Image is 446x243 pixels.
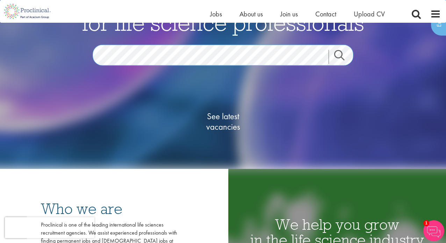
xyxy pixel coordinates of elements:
a: See latestvacancies [188,83,258,160]
a: About us [239,9,263,19]
a: Contact [315,9,336,19]
img: Chatbot [423,220,444,241]
a: Join us [280,9,298,19]
a: Job search submit button [329,50,359,64]
h3: Who we are [41,201,177,216]
iframe: reCAPTCHA [5,217,94,238]
span: See latest vacancies [188,111,258,132]
a: Upload CV [354,9,385,19]
span: 1 [423,220,429,226]
a: Jobs [210,9,222,19]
